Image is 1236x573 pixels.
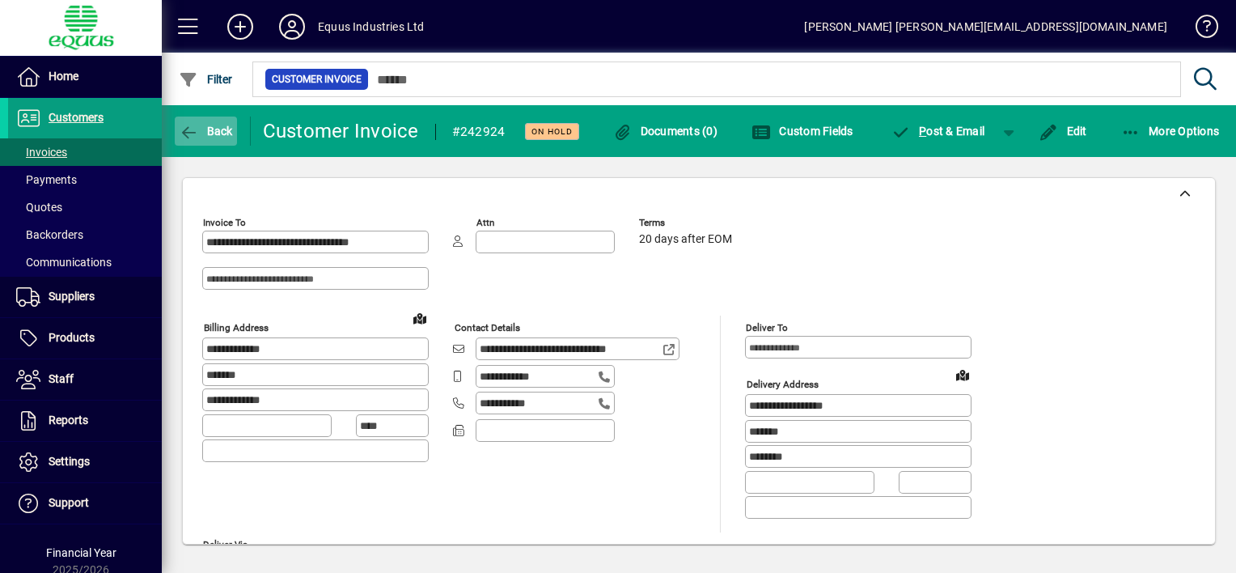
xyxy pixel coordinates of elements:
[950,362,976,388] a: View on map
[1121,125,1220,138] span: More Options
[49,372,74,385] span: Staff
[49,331,95,344] span: Products
[179,125,233,138] span: Back
[49,455,90,468] span: Settings
[8,138,162,166] a: Invoices
[746,322,788,333] mat-label: Deliver To
[1117,117,1224,146] button: More Options
[747,117,857,146] button: Custom Fields
[1035,117,1091,146] button: Edit
[49,414,88,427] span: Reports
[8,193,162,221] a: Quotes
[214,12,266,41] button: Add
[639,218,736,228] span: Terms
[46,546,116,559] span: Financial Year
[203,538,248,550] mat-label: Deliver via
[266,12,318,41] button: Profile
[49,496,89,509] span: Support
[608,117,722,146] button: Documents (0)
[162,117,251,146] app-page-header-button: Back
[8,359,162,400] a: Staff
[8,221,162,248] a: Backorders
[318,14,425,40] div: Equus Industries Ltd
[49,290,95,303] span: Suppliers
[8,483,162,524] a: Support
[175,117,237,146] button: Back
[639,233,732,246] span: 20 days after EOM
[804,14,1167,40] div: [PERSON_NAME] [PERSON_NAME][EMAIL_ADDRESS][DOMAIN_NAME]
[612,125,717,138] span: Documents (0)
[8,442,162,482] a: Settings
[1183,3,1216,56] a: Knowledge Base
[16,146,67,159] span: Invoices
[8,401,162,441] a: Reports
[919,125,926,138] span: P
[407,305,433,331] a: View on map
[476,217,494,228] mat-label: Attn
[8,248,162,276] a: Communications
[203,217,246,228] mat-label: Invoice To
[1039,125,1087,138] span: Edit
[16,256,112,269] span: Communications
[883,117,993,146] button: Post & Email
[8,166,162,193] a: Payments
[49,111,104,124] span: Customers
[175,65,237,94] button: Filter
[531,126,573,137] span: On hold
[16,173,77,186] span: Payments
[891,125,985,138] span: ost & Email
[452,119,506,145] div: #242924
[16,228,83,241] span: Backorders
[179,73,233,86] span: Filter
[16,201,62,214] span: Quotes
[8,277,162,317] a: Suppliers
[751,125,853,138] span: Custom Fields
[8,318,162,359] a: Products
[8,57,162,97] a: Home
[49,70,78,83] span: Home
[263,118,419,144] div: Customer Invoice
[272,71,362,87] span: Customer Invoice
